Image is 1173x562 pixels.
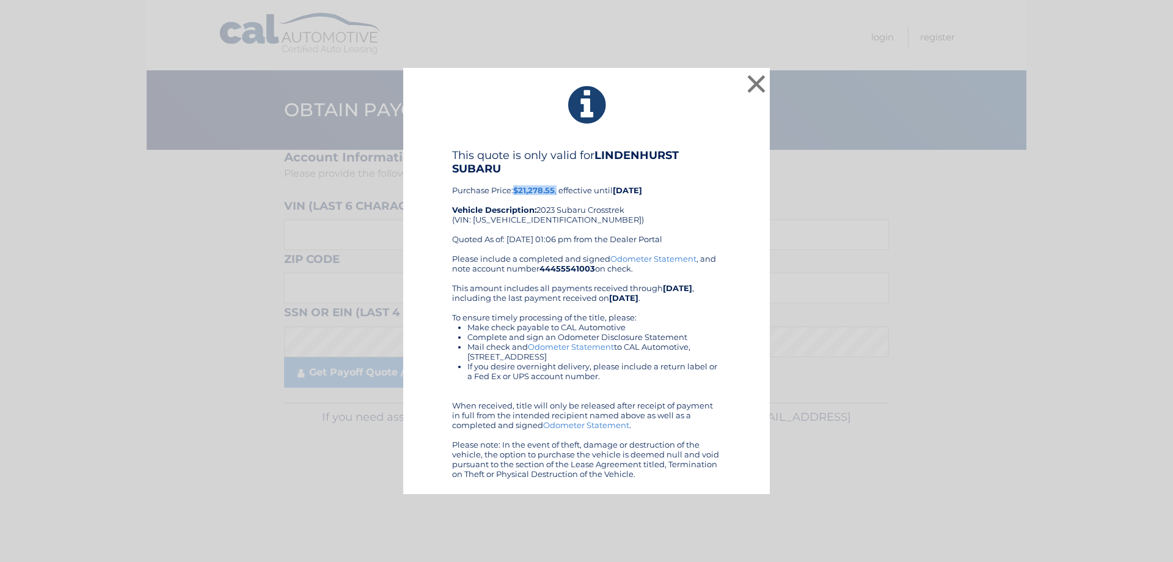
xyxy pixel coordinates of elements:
b: [DATE] [613,185,642,195]
a: Odometer Statement [543,420,629,430]
li: Complete and sign an Odometer Disclosure Statement [467,332,721,342]
button: × [744,72,769,96]
strong: Vehicle Description: [452,205,536,215]
a: Odometer Statement [610,254,696,264]
div: Purchase Price: , effective until 2023 Subaru Crosstrek (VIN: [US_VEHICLE_IDENTIFICATION_NUMBER])... [452,149,721,254]
li: Mail check and to CAL Automotive, [STREET_ADDRESS] [467,342,721,361]
b: [DATE] [663,283,692,293]
a: Odometer Statement [528,342,614,352]
li: If you desire overnight delivery, please include a return label or a Fed Ex or UPS account number. [467,361,721,381]
b: LINDENHURST SUBARU [452,149,679,176]
b: 44455541003 [539,264,595,273]
b: [DATE] [609,293,638,303]
h4: This quote is only valid for [452,149,721,176]
div: Please include a completed and signed , and note account number on check. This amount includes al... [452,254,721,479]
b: $21,278.55 [513,185,555,195]
li: Make check payable to CAL Automotive [467,322,721,332]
